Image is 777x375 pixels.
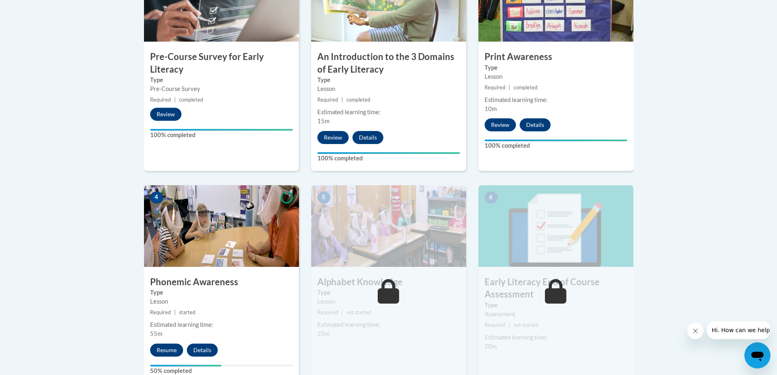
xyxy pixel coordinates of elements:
[150,191,163,204] span: 4
[687,323,704,339] iframe: Close message
[317,131,349,144] button: Review
[317,97,338,103] span: Required
[317,154,460,163] label: 100% completed
[317,297,460,306] div: Lesson
[150,365,221,366] div: Your progress
[150,75,293,84] label: Type
[150,131,293,140] label: 100% completed
[317,118,330,124] span: 15m
[317,330,330,337] span: 25m
[485,141,627,150] label: 100% completed
[514,84,538,91] span: completed
[311,185,466,267] img: Course Image
[707,321,770,339] iframe: Message from company
[352,131,383,144] button: Details
[174,309,176,315] span: |
[150,108,182,121] button: Review
[485,63,627,72] label: Type
[485,191,498,204] span: 6
[317,75,460,84] label: Type
[150,344,183,357] button: Resume
[150,320,293,329] div: Estimated learning time:
[520,118,551,131] button: Details
[317,84,460,93] div: Lesson
[509,322,510,328] span: |
[317,108,460,117] div: Estimated learning time:
[317,152,460,154] div: Your progress
[478,276,633,301] h3: Early Literacy End of Course Assessment
[150,330,162,337] span: 55m
[144,185,299,267] img: Course Image
[514,322,538,328] span: not started
[346,97,370,103] span: completed
[150,297,293,306] div: Lesson
[485,343,497,350] span: 20m
[341,309,343,315] span: |
[485,118,516,131] button: Review
[485,140,627,141] div: Your progress
[744,342,770,368] iframe: Button to launch messaging window
[341,97,343,103] span: |
[150,129,293,131] div: Your progress
[179,309,195,315] span: started
[317,309,338,315] span: Required
[311,276,466,288] h3: Alphabet Knowledge
[509,84,510,91] span: |
[317,320,460,329] div: Estimated learning time:
[485,95,627,104] div: Estimated learning time:
[150,309,171,315] span: Required
[317,288,460,297] label: Type
[485,72,627,81] div: Lesson
[346,309,371,315] span: not started
[485,310,627,319] div: Assessment
[150,97,171,103] span: Required
[179,97,203,103] span: completed
[174,97,176,103] span: |
[478,51,633,63] h3: Print Awareness
[478,185,633,267] img: Course Image
[187,344,218,357] button: Details
[485,322,505,328] span: Required
[485,84,505,91] span: Required
[317,191,330,204] span: 5
[150,84,293,93] div: Pre-Course Survey
[485,301,627,310] label: Type
[144,276,299,288] h3: Phonemic Awareness
[311,51,466,76] h3: An Introduction to the 3 Domains of Early Literacy
[144,51,299,76] h3: Pre-Course Survey for Early Literacy
[485,333,627,342] div: Estimated learning time:
[5,6,66,12] span: Hi. How can we help?
[150,288,293,297] label: Type
[485,105,497,112] span: 10m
